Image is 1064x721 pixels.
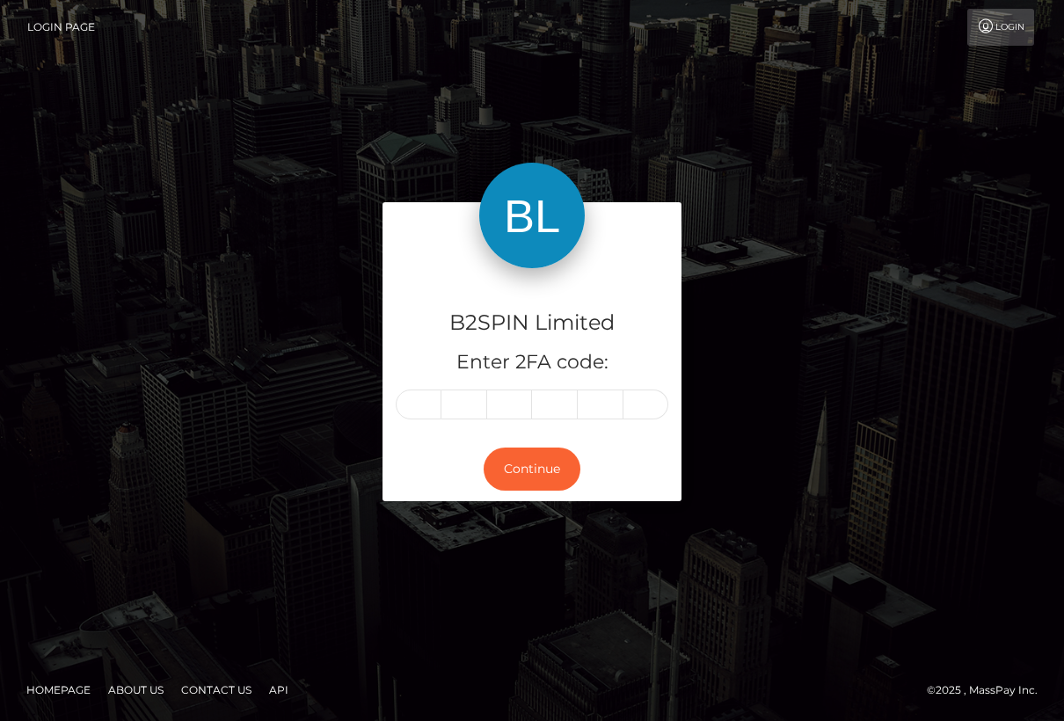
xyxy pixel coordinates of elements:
a: Login Page [27,9,95,46]
a: Homepage [19,676,98,703]
h4: B2SPIN Limited [396,308,668,339]
a: About Us [101,676,171,703]
h5: Enter 2FA code: [396,349,668,376]
a: Contact Us [174,676,259,703]
img: B2SPIN Limited [479,163,585,268]
a: API [262,676,295,703]
div: © 2025 , MassPay Inc. [927,681,1051,700]
a: Login [967,9,1034,46]
button: Continue [484,448,580,491]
